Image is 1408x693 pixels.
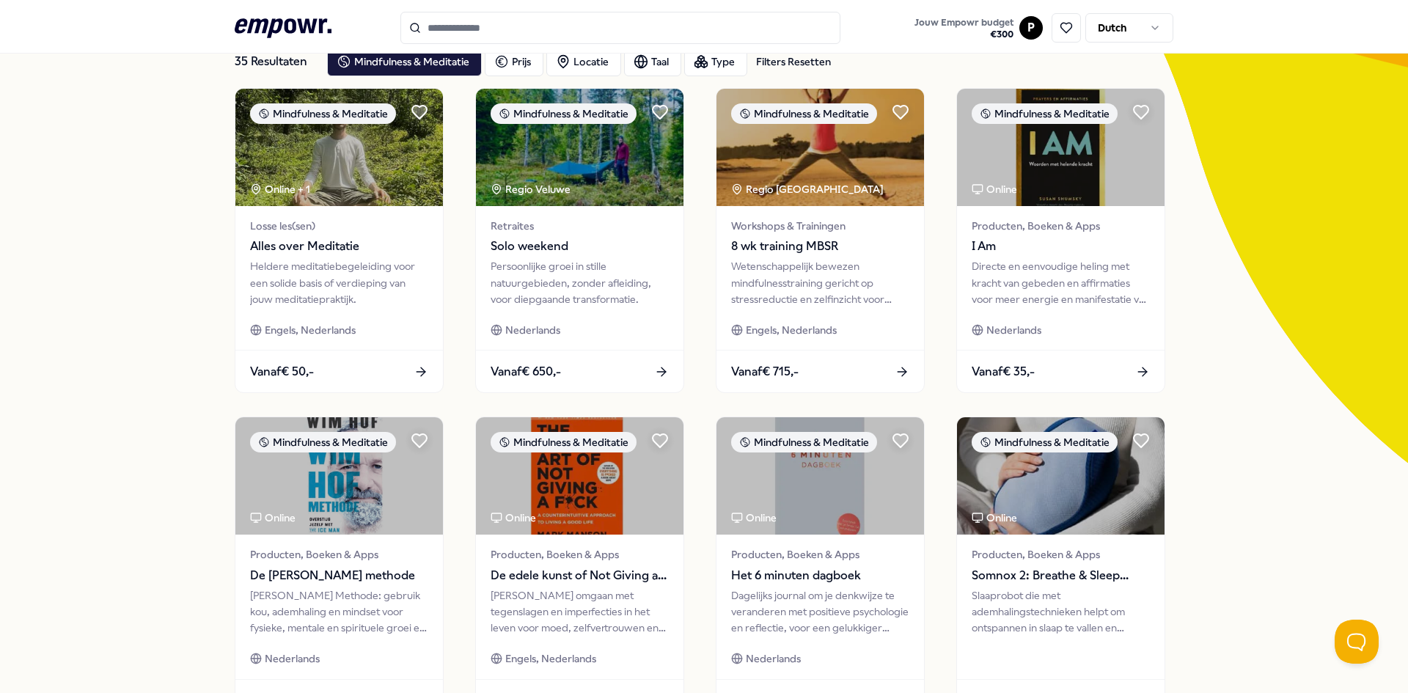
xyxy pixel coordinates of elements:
div: [PERSON_NAME] Methode: gebruik kou, ademhaling en mindset voor fysieke, mentale en spirituele gro... [250,587,428,637]
div: Mindfulness & Meditatie [491,432,637,452]
div: Filters Resetten [756,54,831,70]
div: Mindfulness & Meditatie [731,432,877,452]
div: Mindfulness & Meditatie [250,103,396,124]
div: Directe en eenvoudige heling met kracht van gebeden en affirmaties voor meer energie en manifesta... [972,258,1150,307]
span: Engels, Nederlands [505,650,596,667]
div: Online [972,510,1017,526]
img: package image [235,89,443,206]
div: Persoonlijke groei in stille natuurgebieden, zonder afleiding, voor diepgaande transformatie. [491,258,669,307]
iframe: Help Scout Beacon - Open [1335,620,1379,664]
button: Taal [624,47,681,76]
button: Prijs [485,47,543,76]
span: Producten, Boeken & Apps [731,546,909,562]
div: Mindfulness & Meditatie [491,103,637,124]
span: Nederlands [986,322,1041,338]
div: Regio Veluwe [491,181,573,197]
span: I Am [972,237,1150,256]
span: Nederlands [746,650,801,667]
img: package image [476,89,683,206]
span: Vanaf € 650,- [491,362,561,381]
a: package imageMindfulness & MeditatieOnlineProducten, Boeken & AppsI AmDirecte en eenvoudige helin... [956,88,1165,393]
div: Online [250,510,296,526]
div: [PERSON_NAME] omgaan met tegenslagen en imperfecties in het leven voor moed, zelfvertrouwen en ee... [491,587,669,637]
div: Heldere meditatiebegeleiding voor een solide basis of verdieping van jouw meditatiepraktijk. [250,258,428,307]
img: package image [235,417,443,535]
img: package image [957,89,1165,206]
span: Producten, Boeken & Apps [972,546,1150,562]
span: Producten, Boeken & Apps [250,546,428,562]
div: Online [491,510,536,526]
img: package image [957,417,1165,535]
div: Regio [GEOGRAPHIC_DATA] [731,181,886,197]
span: Workshops & Trainingen [731,218,909,234]
span: Nederlands [505,322,560,338]
a: Jouw Empowr budget€300 [909,12,1019,43]
span: Jouw Empowr budget [914,17,1013,29]
div: Online [731,510,777,526]
button: P [1019,16,1043,40]
button: Locatie [546,47,621,76]
span: De edele kunst of Not Giving a F*ck [491,566,669,585]
div: Mindfulness & Meditatie [972,432,1118,452]
div: Mindfulness & Meditatie [731,103,877,124]
span: Nederlands [265,650,320,667]
span: € 300 [914,29,1013,40]
span: Het 6 minuten dagboek [731,566,909,585]
span: Engels, Nederlands [746,322,837,338]
span: Vanaf € 715,- [731,362,799,381]
span: Producten, Boeken & Apps [491,546,669,562]
div: Online [972,181,1017,197]
button: Mindfulness & Meditatie [327,47,482,76]
a: package imageMindfulness & MeditatieRegio Veluwe RetraitesSolo weekendPersoonlijke groei in still... [475,88,684,393]
img: package image [476,417,683,535]
div: Mindfulness & Meditatie [972,103,1118,124]
span: Solo weekend [491,237,669,256]
span: Vanaf € 35,- [972,362,1035,381]
button: Type [684,47,747,76]
span: Vanaf € 50,- [250,362,314,381]
div: Dagelijks journal om je denkwijze te veranderen met positieve psychologie en reflectie, voor een ... [731,587,909,637]
input: Search for products, categories or subcategories [400,12,840,44]
span: Engels, Nederlands [265,322,356,338]
div: Online + 1 [250,181,310,197]
span: Losse les(sen) [250,218,428,234]
span: 8 wk training MBSR [731,237,909,256]
div: Mindfulness & Meditatie [250,432,396,452]
span: Producten, Boeken & Apps [972,218,1150,234]
span: De [PERSON_NAME] methode [250,566,428,585]
span: Somnox 2: Breathe & Sleep Robot [972,566,1150,585]
img: package image [716,417,924,535]
img: package image [716,89,924,206]
button: Jouw Empowr budget€300 [912,14,1016,43]
div: Slaaprobot die met ademhalingstechnieken helpt om ontspannen in slaap te vallen en verfrist wakke... [972,587,1150,637]
a: package imageMindfulness & MeditatieOnline + 1Losse les(sen)Alles over MeditatieHeldere meditatie... [235,88,444,393]
div: 35 Resultaten [235,47,315,76]
div: Wetenschappelijk bewezen mindfulnesstraining gericht op stressreductie en zelfinzicht voor persoo... [731,258,909,307]
a: package imageMindfulness & MeditatieRegio [GEOGRAPHIC_DATA] Workshops & Trainingen8 wk training M... [716,88,925,393]
span: Retraites [491,218,669,234]
span: Alles over Meditatie [250,237,428,256]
